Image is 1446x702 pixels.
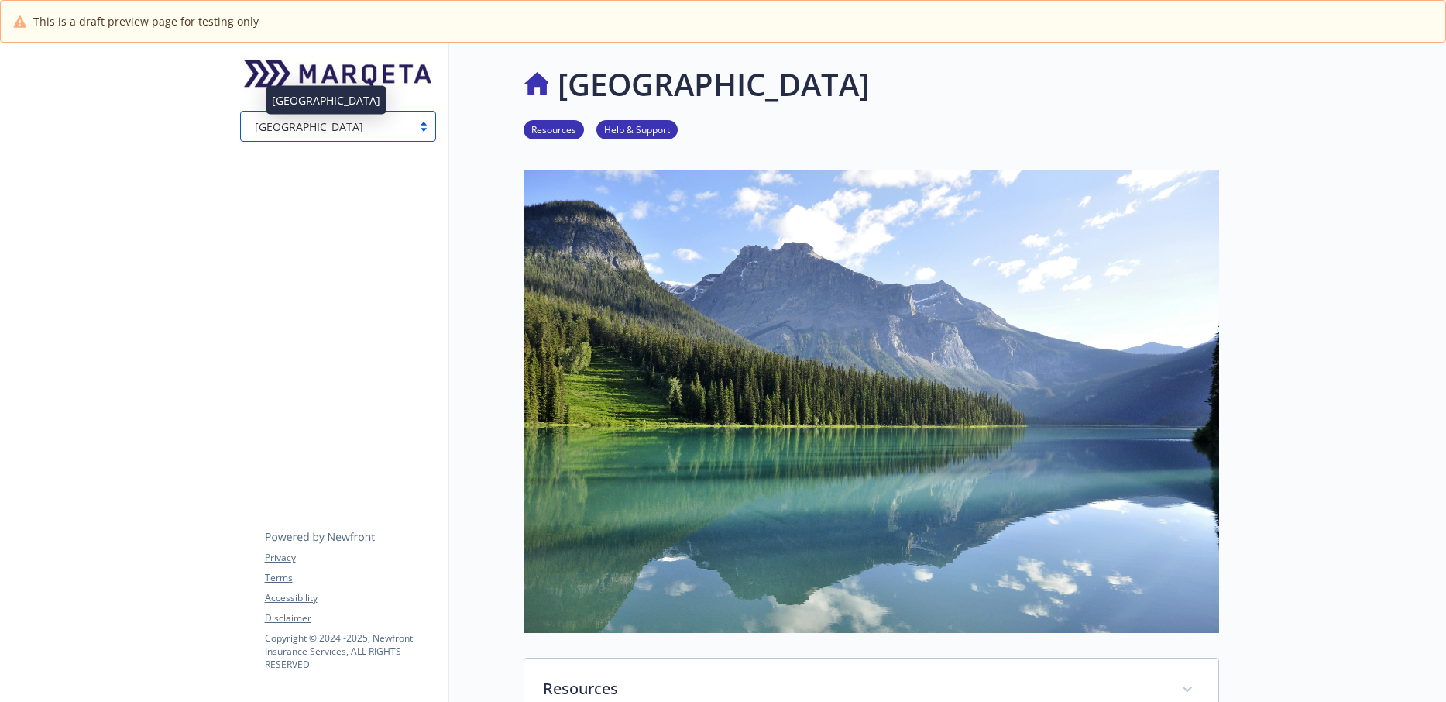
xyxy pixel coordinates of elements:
[558,61,869,108] h1: [GEOGRAPHIC_DATA]
[524,170,1219,632] img: international page banner
[249,119,404,135] span: [GEOGRAPHIC_DATA]
[255,119,363,135] span: [GEOGRAPHIC_DATA]
[265,631,435,671] p: Copyright © 2024 - 2025 , Newfront Insurance Services, ALL RIGHTS RESERVED
[543,677,1163,700] p: Resources
[33,13,259,29] span: This is a draft preview page for testing only
[524,122,584,136] a: Resources
[596,122,678,136] a: Help & Support
[265,571,435,585] a: Terms
[265,591,435,605] a: Accessibility
[265,551,435,565] a: Privacy
[265,611,435,625] a: Disclaimer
